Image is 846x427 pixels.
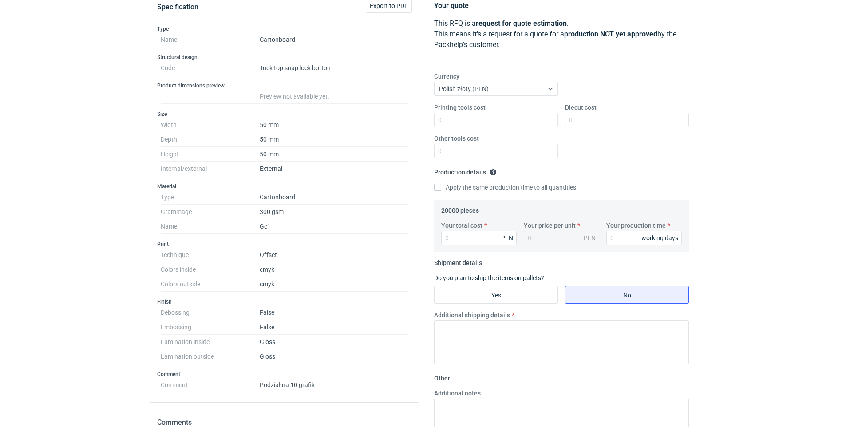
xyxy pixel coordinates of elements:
[501,233,513,242] div: PLN
[260,349,408,364] dd: Gloss
[161,320,260,335] dt: Embossing
[434,72,459,81] label: Currency
[565,113,689,127] input: 0
[161,61,260,75] dt: Code
[441,231,517,245] input: 0
[161,219,260,234] dt: Name
[260,305,408,320] dd: False
[260,205,408,219] dd: 300 gsm
[260,132,408,147] dd: 50 mm
[524,221,576,230] label: Your price per unit
[606,231,682,245] input: 0
[476,19,567,28] strong: request for quote estimation
[157,111,412,118] h3: Size
[565,103,597,112] label: Diecut cost
[565,286,689,304] label: No
[441,203,479,214] legend: 20000 pieces
[434,183,576,192] label: Apply the same production time to all quantities
[161,277,260,292] dt: Colors outside
[434,144,558,158] input: 0
[434,256,482,266] legend: Shipment details
[260,335,408,349] dd: Gloss
[157,371,412,378] h3: Comment
[434,286,558,304] label: Yes
[260,32,408,47] dd: Cartonboard
[161,378,260,388] dt: Comment
[161,305,260,320] dt: Debossing
[161,162,260,176] dt: Internal/external
[434,113,558,127] input: 0
[260,190,408,205] dd: Cartonboard
[260,320,408,335] dd: False
[434,311,510,320] label: Additional shipping details
[157,298,412,305] h3: Finish
[564,30,657,38] strong: production NOT yet approved
[434,103,486,112] label: Printing tools cost
[260,262,408,277] dd: cmyk
[434,371,450,382] legend: Other
[370,3,408,9] span: Export to PDF
[260,61,408,75] dd: Tuck top snap lock bottom
[157,241,412,248] h3: Print
[434,1,469,10] strong: Your quote
[260,378,408,388] dd: Podział na 10 grafik
[161,248,260,262] dt: Technique
[161,349,260,364] dt: Lamination outside
[260,277,408,292] dd: cmyk
[434,389,481,398] label: Additional notes
[606,221,666,230] label: Your production time
[161,147,260,162] dt: Height
[434,18,689,50] p: This RFQ is a . This means it's a request for a quote for a by the Packhelp's customer.
[260,219,408,234] dd: Gc1
[434,274,544,281] label: Do you plan to ship the items on pallets?
[641,233,678,242] div: working days
[161,335,260,349] dt: Lamination inside
[260,93,329,100] span: Preview not available yet.
[161,262,260,277] dt: Colors inside
[260,248,408,262] dd: Offset
[157,183,412,190] h3: Material
[260,118,408,132] dd: 50 mm
[161,118,260,132] dt: Width
[161,132,260,147] dt: Depth
[157,82,412,89] h3: Product dimensions preview
[584,233,596,242] div: PLN
[161,190,260,205] dt: Type
[434,165,497,176] legend: Production details
[260,147,408,162] dd: 50 mm
[260,162,408,176] dd: External
[157,54,412,61] h3: Structural design
[161,205,260,219] dt: Grammage
[441,221,482,230] label: Your total cost
[157,25,412,32] h3: Type
[161,32,260,47] dt: Name
[439,85,489,92] span: Polish złoty (PLN)
[434,134,479,143] label: Other tools cost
